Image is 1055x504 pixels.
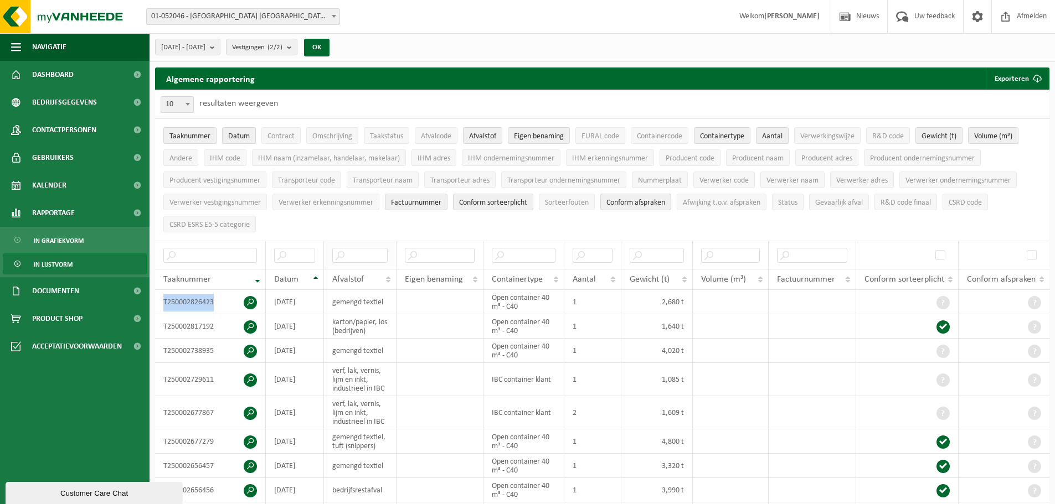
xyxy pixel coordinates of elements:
button: Verwerker codeVerwerker code: Activate to sort [693,172,755,188]
span: 10 [161,96,194,113]
td: 1,609 t [621,396,693,429]
span: IHM ondernemingsnummer [468,154,554,163]
button: ContainercodeContainercode: Activate to sort [631,127,688,144]
span: Afvalcode [421,132,451,141]
button: TaakstatusTaakstatus: Activate to sort [364,127,409,144]
button: Producent ondernemingsnummerProducent ondernemingsnummer: Activate to sort [864,149,981,166]
button: TaaknummerTaaknummer: Activate to remove sorting [163,127,217,144]
span: Rapportage [32,199,75,227]
td: 1 [564,339,621,363]
span: IHM erkenningsnummer [572,154,648,163]
button: DatumDatum: Activate to sort [222,127,256,144]
button: Gewicht (t)Gewicht (t): Activate to sort [915,127,963,144]
span: Andere [169,154,192,163]
button: Producent naamProducent naam: Activate to sort [726,149,790,166]
td: 4,020 t [621,339,693,363]
button: R&D codeR&amp;D code: Activate to sort [866,127,910,144]
td: T250002677867 [155,396,266,429]
td: verf, lak, vernis, lijm en inkt, industrieel in IBC [324,396,397,429]
span: Gebruikers [32,144,74,172]
button: AantalAantal: Activate to sort [756,127,789,144]
span: Taaknummer [169,132,210,141]
td: gemengd textiel [324,339,397,363]
button: Gevaarlijk afval : Activate to sort [809,194,869,210]
td: [DATE] [266,339,324,363]
span: Verwerkingswijze [800,132,855,141]
span: Afvalstof [332,275,364,284]
td: T250002656457 [155,454,266,478]
span: Nummerplaat [638,176,682,185]
button: IHM adresIHM adres: Activate to sort [411,149,456,166]
button: Transporteur naamTransporteur naam: Activate to sort [347,172,419,188]
a: In grafiekvorm [3,230,147,251]
span: Factuurnummer [391,199,441,207]
td: 1 [564,454,621,478]
td: Open container 40 m³ - C40 [483,429,565,454]
td: Open container 40 m³ - C40 [483,314,565,339]
span: Factuurnummer [777,275,835,284]
span: Verwerker adres [836,176,888,185]
td: 1 [564,429,621,454]
td: 1,085 t [621,363,693,396]
td: 2 [564,396,621,429]
span: Contactpersonen [32,116,96,144]
span: Volume (m³) [701,275,746,284]
span: Gevaarlijk afval [815,199,863,207]
span: Transporteur ondernemingsnummer [507,176,620,185]
span: In lijstvorm [34,254,73,275]
span: Transporteur code [278,176,335,185]
button: IHM codeIHM code: Activate to sort [204,149,246,166]
button: [DATE] - [DATE] [155,39,220,55]
span: Verwerker erkenningsnummer [279,199,373,207]
button: OmschrijvingOmschrijving: Activate to sort [306,127,358,144]
span: Verwerker vestigingsnummer [169,199,261,207]
button: R&D code finaalR&amp;D code finaal: Activate to sort [874,194,937,210]
button: Transporteur ondernemingsnummerTransporteur ondernemingsnummer : Activate to sort [501,172,626,188]
span: Datum [274,275,299,284]
button: AndereAndere: Activate to sort [163,149,198,166]
button: Volume (m³)Volume (m³): Activate to sort [968,127,1018,144]
span: 01-052046 - SAINT-GOBAIN ADFORS BELGIUM - BUGGENHOUT [146,8,340,25]
button: FactuurnummerFactuurnummer: Activate to sort [385,194,447,210]
label: resultaten weergeven [199,99,278,108]
button: Exporteren [986,67,1048,90]
span: Kalender [32,172,66,199]
span: Taakstatus [370,132,403,141]
button: NummerplaatNummerplaat: Activate to sort [632,172,688,188]
span: Containertype [700,132,744,141]
button: Producent adresProducent adres: Activate to sort [795,149,858,166]
button: IHM erkenningsnummerIHM erkenningsnummer: Activate to sort [566,149,654,166]
h2: Algemene rapportering [155,67,266,90]
span: Transporteur naam [353,176,413,185]
span: Verwerker naam [766,176,819,185]
span: Eigen benaming [405,275,463,284]
span: Product Shop [32,305,83,332]
iframe: chat widget [6,480,185,504]
span: EURAL code [581,132,619,141]
td: gemengd textiel [324,290,397,314]
td: gemengd textiel, tuft (snippers) [324,429,397,454]
span: Status [778,199,797,207]
span: Producent naam [732,154,784,163]
button: EURAL codeEURAL code: Activate to sort [575,127,625,144]
span: Gewicht (t) [922,132,956,141]
button: Afwijking t.o.v. afsprakenAfwijking t.o.v. afspraken: Activate to sort [677,194,766,210]
span: Contract [267,132,295,141]
span: Producent adres [801,154,852,163]
span: [DATE] - [DATE] [161,39,205,56]
button: Verwerker erkenningsnummerVerwerker erkenningsnummer: Activate to sort [272,194,379,210]
span: Producent code [666,154,714,163]
td: Open container 40 m³ - C40 [483,454,565,478]
td: 1,640 t [621,314,693,339]
button: Producent vestigingsnummerProducent vestigingsnummer: Activate to sort [163,172,266,188]
a: In lijstvorm [3,253,147,274]
td: T250002656456 [155,478,266,502]
span: 10 [161,97,193,112]
span: In grafiekvorm [34,230,84,251]
td: karton/papier, los (bedrijven) [324,314,397,339]
span: Navigatie [32,33,66,61]
button: Vestigingen(2/2) [226,39,297,55]
td: [DATE] [266,290,324,314]
button: Producent codeProducent code: Activate to sort [660,149,721,166]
